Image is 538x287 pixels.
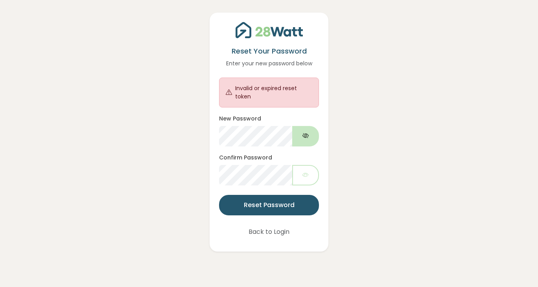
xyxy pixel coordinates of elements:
button: Reset Password [219,195,319,215]
label: Confirm Password [219,154,272,162]
p: Enter your new password below [219,59,319,68]
label: New Password [219,115,261,123]
div: Invalid or expired reset token [235,84,312,101]
img: 28Watt [236,22,303,38]
button: Back to Login [238,222,300,242]
h5: Reset Your Password [219,46,319,56]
